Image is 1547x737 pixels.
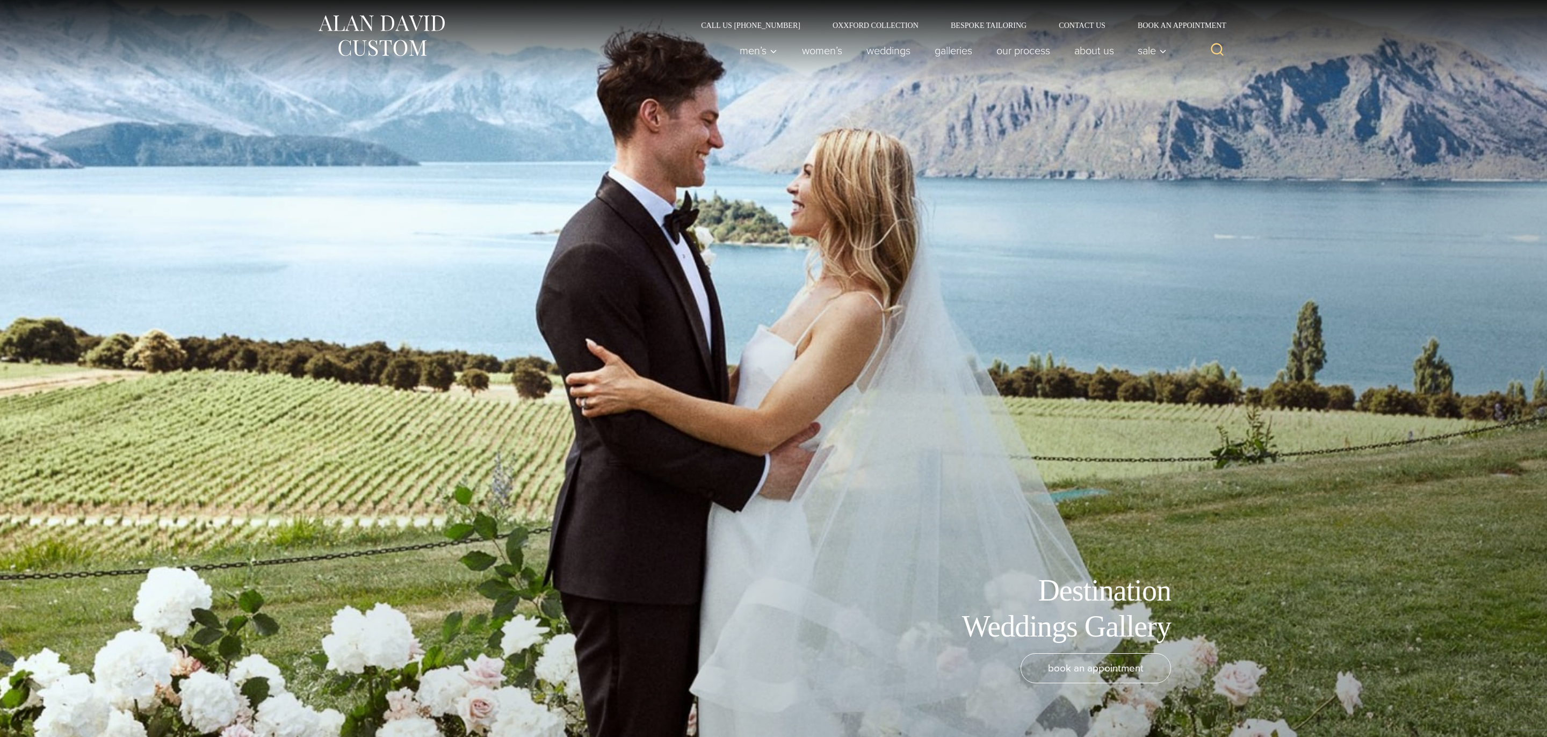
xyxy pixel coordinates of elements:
[790,40,854,61] a: Women’s
[854,40,922,61] a: weddings
[1043,21,1122,29] a: Contact Us
[1062,40,1126,61] a: About Us
[922,40,984,61] a: Galleries
[317,12,446,60] img: Alan David Custom
[685,21,816,29] a: Call Us [PHONE_NUMBER]
[984,40,1062,61] a: Our Process
[1138,45,1167,56] span: Sale
[1048,660,1144,676] span: book an appointment
[1204,38,1230,63] button: View Search Form
[1122,21,1230,29] a: Book an Appointment
[685,21,1230,29] nav: Secondary Navigation
[740,45,777,56] span: Men’s
[935,21,1043,29] a: Bespoke Tailoring
[728,40,1173,61] nav: Primary Navigation
[816,21,935,29] a: Oxxford Collection
[1021,653,1171,683] a: book an appointment
[929,573,1171,645] h1: Destination Weddings Gallery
